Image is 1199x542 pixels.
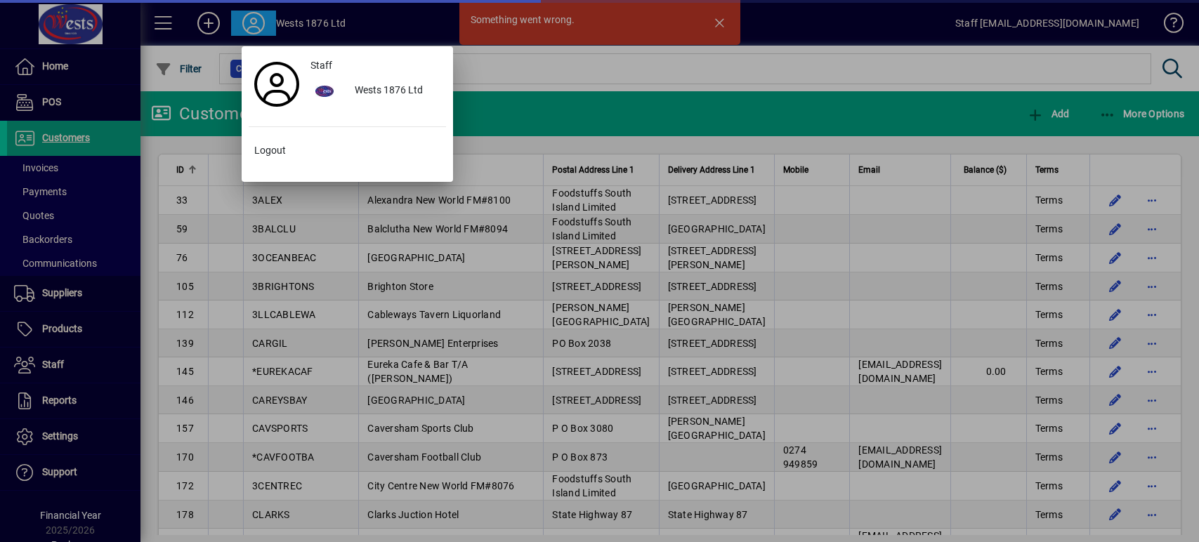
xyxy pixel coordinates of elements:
button: Wests 1876 Ltd [305,79,446,104]
a: Staff [305,53,446,79]
button: Logout [249,138,446,164]
span: Logout [254,143,286,158]
a: Profile [249,72,305,97]
span: Staff [310,58,332,73]
div: Wests 1876 Ltd [343,79,446,104]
